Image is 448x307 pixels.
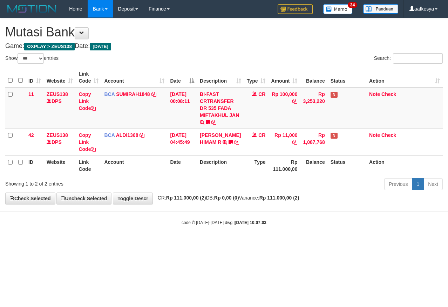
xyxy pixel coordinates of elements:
[268,128,300,155] td: Rp 11,000
[76,155,101,175] th: Link Code
[44,155,76,175] th: Website
[151,91,156,97] a: Copy SUMIRAH1848 to clipboard
[167,88,197,129] td: [DATE] 00:08:11
[167,128,197,155] td: [DATE] 04:45:49
[167,68,197,88] th: Date: activate to sort column descending
[331,92,338,98] span: Has Note
[323,4,353,14] img: Button%20Memo.svg
[101,68,167,88] th: Account: activate to sort column ascending
[300,128,327,155] td: Rp 1,087,768
[235,220,266,225] strong: [DATE] 10:07:03
[366,68,443,88] th: Action: activate to sort column ascending
[244,155,269,175] th: Type
[374,53,443,64] label: Search:
[331,133,338,139] span: Has Note
[197,155,244,175] th: Description
[292,139,297,145] a: Copy Rp 11,000 to clipboard
[268,155,300,175] th: Rp 111.000,00
[328,68,366,88] th: Status
[278,4,313,14] img: Feedback.jpg
[369,132,380,138] a: Note
[292,98,297,104] a: Copy Rp 100,000 to clipboard
[116,132,138,138] a: ALDI1368
[47,132,68,138] a: ZEUS138
[5,4,59,14] img: MOTION_logo.png
[5,53,59,64] label: Show entries
[182,220,266,225] small: code © [DATE]-[DATE] dwg |
[348,2,357,8] span: 34
[5,25,443,39] h1: Mutasi Bank
[90,43,111,50] span: [DATE]
[214,195,239,201] strong: Rp 0,00 (0)
[44,88,76,129] td: DPS
[258,91,265,97] span: CR
[423,178,443,190] a: Next
[197,88,244,129] td: BI-FAST CRTRANSFER DR 535 FADA MIFTAKHUL JAN
[116,91,150,97] a: SUMIRAH1848
[381,132,396,138] a: Check
[44,68,76,88] th: Website: activate to sort column ascending
[113,193,153,204] a: Toggle Descr
[393,53,443,64] input: Search:
[268,88,300,129] td: Rp 100,000
[26,68,44,88] th: ID: activate to sort column ascending
[258,132,265,138] span: CR
[26,155,44,175] th: ID
[381,91,396,97] a: Check
[200,132,241,145] a: [PERSON_NAME] HIMAM R
[366,155,443,175] th: Action
[197,68,244,88] th: Description: activate to sort column ascending
[300,155,327,175] th: Balance
[24,43,75,50] span: OXPLAY > ZEUS138
[384,178,412,190] a: Previous
[104,132,115,138] span: BCA
[56,193,111,204] a: Uncheck Selected
[412,178,424,190] a: 1
[259,195,299,201] strong: Rp 111.000,00 (2)
[44,128,76,155] td: DPS
[5,43,443,50] h4: Game: Date:
[363,4,398,14] img: panduan.png
[300,88,327,129] td: Rp 3,253,220
[101,155,167,175] th: Account
[79,91,96,111] a: Copy Link Code
[47,91,68,97] a: ZEUS138
[140,132,144,138] a: Copy ALDI1368 to clipboard
[268,68,300,88] th: Amount: activate to sort column ascending
[167,155,197,175] th: Date
[369,91,380,97] a: Note
[234,139,239,145] a: Copy ALVA HIMAM R to clipboard
[28,91,34,97] span: 11
[5,177,182,187] div: Showing 1 to 2 of 2 entries
[28,132,34,138] span: 42
[328,155,366,175] th: Status
[18,53,44,64] select: Showentries
[76,68,101,88] th: Link Code: activate to sort column ascending
[104,91,115,97] span: BCA
[166,195,206,201] strong: Rp 111.000,00 (2)
[244,68,269,88] th: Type: activate to sort column ascending
[154,195,299,201] span: CR: DB: Variance:
[5,193,55,204] a: Check Selected
[300,68,327,88] th: Balance
[211,119,216,125] a: Copy BI-FAST CRTRANSFER DR 535 FADA MIFTAKHUL JAN to clipboard
[79,132,96,152] a: Copy Link Code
